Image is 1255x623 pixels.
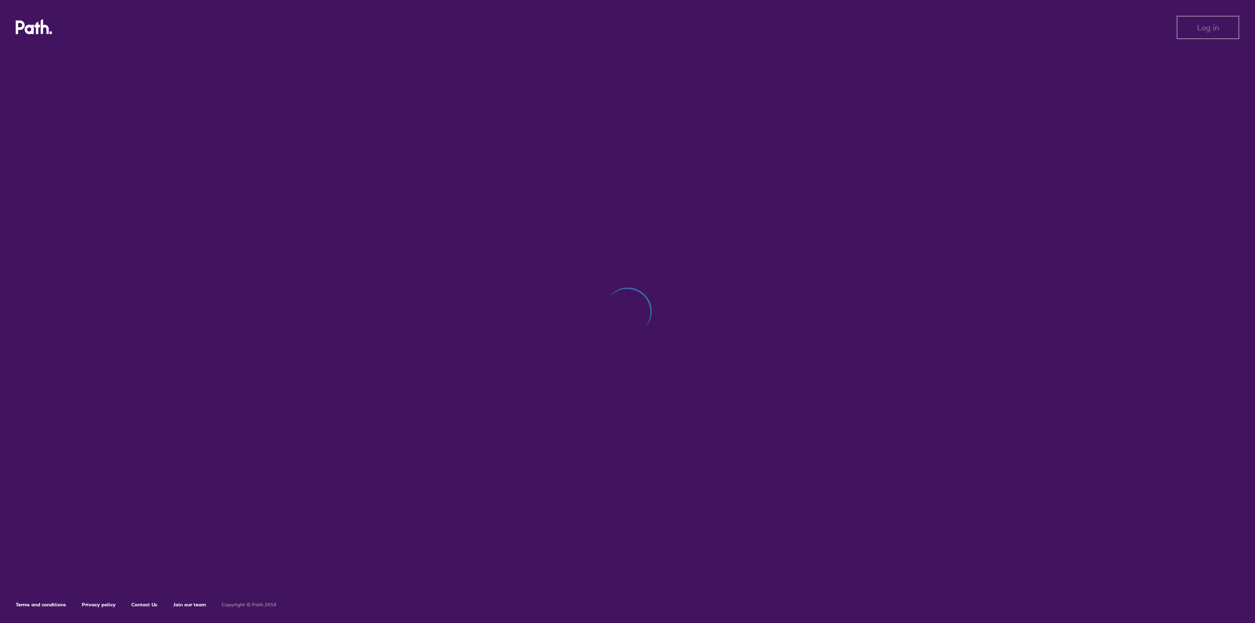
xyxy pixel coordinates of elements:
a: Terms and conditions [16,601,66,608]
span: Log in [1197,23,1219,32]
button: Log in [1177,16,1239,39]
a: Privacy policy [82,601,116,608]
a: Join our team [173,601,206,608]
a: Contact Us [131,601,157,608]
h6: Copyright © Path 2018 [222,602,276,608]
